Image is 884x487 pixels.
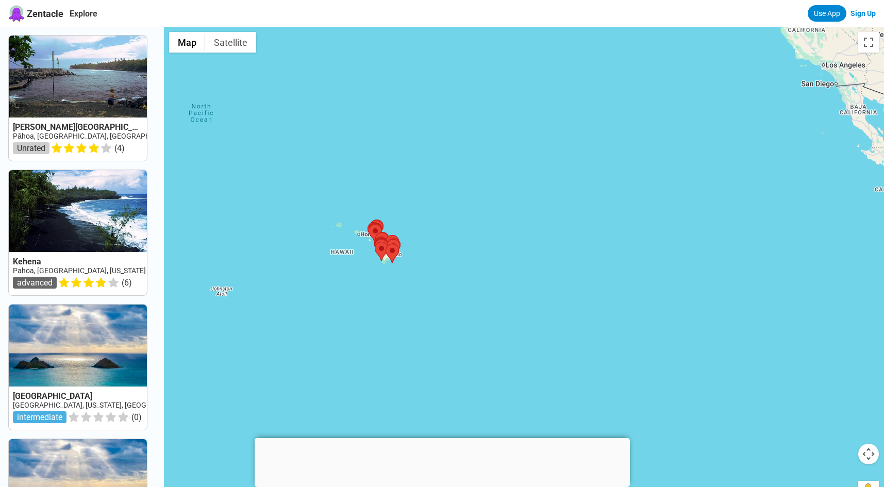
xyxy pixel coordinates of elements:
a: Sign Up [850,9,876,18]
a: Zentacle logoZentacle [8,5,63,22]
a: Pahoa, [GEOGRAPHIC_DATA], [US_STATE] [13,266,146,275]
a: Use App [808,5,846,22]
img: Zentacle logo [8,5,25,22]
a: Explore [70,9,97,19]
iframe: Advertisement [255,438,630,484]
span: Zentacle [27,8,63,19]
button: Show street map [169,32,205,53]
button: Toggle fullscreen view [858,32,879,53]
a: Pāhoa, [GEOGRAPHIC_DATA], [GEOGRAPHIC_DATA] [13,132,179,140]
button: Show satellite imagery [205,32,256,53]
button: Map camera controls [858,444,879,464]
